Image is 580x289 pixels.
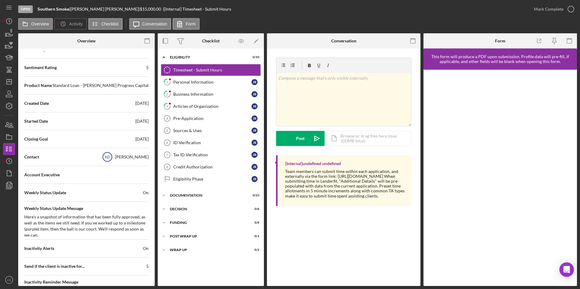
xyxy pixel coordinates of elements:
div: Eligibility Phase [173,177,251,181]
button: Conversation [129,18,171,30]
div: Credit Authorization [173,164,251,169]
div: J R [251,103,258,109]
div: J R [251,115,258,121]
div: $15,000.00 [140,7,163,12]
div: Overview [77,38,96,43]
span: Contact [24,154,39,160]
span: Weekly Status Update Message [24,205,149,211]
tspan: 5 [166,129,168,132]
div: 5 [146,65,149,71]
div: Documentation [170,194,244,197]
div: Post Wrap Up [170,234,244,238]
div: [Internal] undefined undefined [285,161,341,166]
div: Conversation [331,38,356,43]
button: Overview [18,18,53,30]
div: Mark Complete [534,3,563,15]
span: Send if the client is inactive for... [24,263,85,269]
div: J R [251,152,258,158]
div: This form will produce a PDF upon submission. Profile data will pre-fill, if applicable, and othe... [427,54,574,64]
a: 4Pre-ApplicationJR [161,112,261,125]
div: ID Verification [173,140,251,145]
span: Closing Goal [24,136,48,142]
a: Timesheet - Submit Hours [161,64,261,76]
label: Activity [69,22,83,26]
tspan: 7 [166,153,168,157]
tspan: 4 [166,117,168,120]
div: Form [495,38,505,43]
a: 5Sources & UsesJR [161,125,261,137]
div: [PERSON_NAME] [PERSON_NAME] | [70,7,140,12]
div: 0 / 2 [248,248,259,252]
span: Weekly Status Update [24,190,66,196]
a: 6ID VerificationJR [161,137,261,149]
div: [DATE] [135,100,149,106]
div: [PERSON_NAME] [115,154,149,160]
label: Overview [31,22,49,26]
div: 0 / 6 [248,207,259,211]
div: J R [251,176,258,182]
div: Timesheet - Submit Hours [173,68,261,72]
div: J R [251,79,258,85]
span: Started Date [24,118,48,124]
a: 3Articles of OrganizationJR [161,100,261,112]
div: 0 / 10 [248,55,259,59]
a: Eligibility PhaseJR [161,173,261,185]
label: Form [186,22,196,26]
div: J R [251,128,258,134]
div: 5 [146,263,149,269]
button: Activity [54,18,86,30]
b: Southern Smoke [38,6,69,12]
div: Business Information [173,92,251,97]
div: | [38,7,70,12]
div: Tax ID Verification [173,152,251,157]
div: Decision [170,207,244,211]
div: Pre-Application [173,116,251,121]
div: Open [18,5,33,13]
div: 0 / 23 [248,194,259,197]
div: J R [251,140,258,146]
text: KD [7,278,11,282]
span: On [143,245,149,251]
tspan: 2 [166,92,168,96]
label: Checklist [101,22,119,26]
button: Checklist [88,18,123,30]
button: Post [276,131,325,146]
span: Account Executive [24,172,60,178]
a: 1Personal InformationJR [161,76,261,88]
div: [DATE] [135,118,149,124]
a: 2Business InformationJR [161,88,261,100]
button: KD [3,274,15,286]
tspan: 8 [166,165,168,169]
span: Created Date [24,100,49,106]
div: Standard Loan - [PERSON_NAME] Progress Capital [52,82,149,88]
div: Personal Information [173,80,251,85]
span: Inactivity Alerts [24,245,54,251]
div: J R [251,91,258,97]
a: 7Tax ID VerificationJR [161,149,261,161]
div: Funding [170,221,244,224]
div: Wrap up [170,248,244,252]
button: Form [173,18,200,30]
div: Post [296,131,305,146]
div: Team members can submit time within each application, and externally via the form link: [URL][DOM... [285,169,405,198]
div: Here's a snapshot of information that has been fully approved, as well as the items we still need... [24,214,149,238]
text: KD [105,155,110,159]
a: 8Credit AuthorizationJR [161,161,261,173]
div: Eligibility [170,55,244,59]
tspan: 6 [166,141,168,144]
button: Mark Complete [528,3,577,15]
span: Inactivity Reminder Message [24,279,149,285]
div: 0 / 1 [248,234,259,238]
div: Checklist [202,38,220,43]
iframe: Lenderfit form [430,76,572,280]
div: Articles of Organization [173,104,251,109]
tspan: 3 [166,104,168,108]
div: J R [251,164,258,170]
div: Sources & Uses [173,128,251,133]
tspan: 1 [166,80,168,84]
div: 0 / 6 [248,221,259,224]
div: | [Internal] Timesheet - Submit Hours [163,7,231,12]
div: [DATE] [135,136,149,142]
span: Sentiment Rating [24,65,57,71]
div: Open Intercom Messenger [559,262,574,277]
